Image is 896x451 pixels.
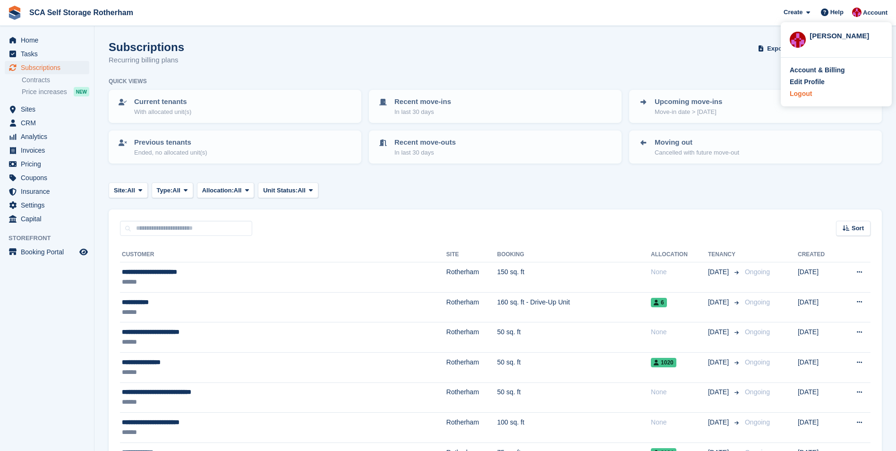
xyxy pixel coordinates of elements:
span: Account [863,8,887,17]
span: Booking Portal [21,245,77,259]
td: [DATE] [798,382,840,413]
td: 50 sq. ft [497,322,651,353]
p: Upcoming move-ins [655,96,722,107]
button: Allocation: All [197,182,255,198]
a: Current tenants With allocated unit(s) [110,91,360,122]
span: Invoices [21,144,77,157]
span: [DATE] [708,387,731,397]
td: [DATE] [798,352,840,382]
a: menu [5,61,89,74]
span: All [127,186,135,195]
p: Current tenants [134,96,191,107]
p: Recent move-outs [394,137,456,148]
a: Logout [790,89,883,99]
a: Recent move-ins In last 30 days [370,91,621,122]
span: All [172,186,180,195]
p: Previous tenants [134,137,207,148]
span: All [234,186,242,195]
span: Price increases [22,87,67,96]
span: Ongoing [745,298,770,306]
span: Pricing [21,157,77,171]
div: Edit Profile [790,77,825,87]
td: 50 sq. ft [497,382,651,413]
td: [DATE] [798,262,840,293]
a: Price increases NEW [22,87,89,97]
div: None [651,327,708,337]
a: menu [5,144,89,157]
a: menu [5,199,89,212]
td: [DATE] [798,292,840,322]
div: Account & Billing [790,65,845,75]
td: 50 sq. ft [497,352,651,382]
button: Type: All [152,182,193,198]
span: [DATE] [708,267,731,277]
span: Create [784,8,802,17]
a: menu [5,185,89,198]
button: Unit Status: All [258,182,318,198]
a: SCA Self Storage Rotherham [26,5,137,20]
div: None [651,387,708,397]
span: [DATE] [708,327,731,337]
div: [PERSON_NAME] [810,31,883,39]
th: Created [798,247,840,262]
td: Rotherham [446,413,497,443]
th: Booking [497,247,651,262]
div: NEW [74,87,89,96]
div: Logout [790,89,812,99]
a: menu [5,103,89,116]
a: Upcoming move-ins Move-in date > [DATE] [630,91,881,122]
div: None [651,267,708,277]
td: Rotherham [446,262,497,293]
span: 6 [651,298,667,307]
a: Contracts [22,76,89,85]
p: Cancelled with future move-out [655,148,739,157]
span: Analytics [21,130,77,143]
button: Export [756,41,798,56]
td: Rotherham [446,322,497,353]
th: Allocation [651,247,708,262]
img: Thomas Webb [852,8,862,17]
a: menu [5,171,89,184]
span: Type: [157,186,173,195]
td: Rotherham [446,292,497,322]
p: With allocated unit(s) [134,107,191,117]
td: Rotherham [446,382,497,413]
span: Home [21,34,77,47]
img: Thomas Webb [790,32,806,48]
span: [DATE] [708,357,731,367]
span: 1020 [651,358,676,367]
span: Allocation: [202,186,234,195]
span: Unit Status: [263,186,298,195]
p: In last 30 days [394,148,456,157]
div: None [651,417,708,427]
span: CRM [21,116,77,130]
a: menu [5,245,89,259]
span: Ongoing [745,268,770,276]
img: stora-icon-8386f47178a22dfd0bd8f6a31ec36ba5ce8667c1dd55bd0f319d3a0aa187defe.svg [8,6,22,20]
a: Recent move-outs In last 30 days [370,131,621,163]
a: menu [5,47,89,61]
a: Account & Billing [790,65,883,75]
h6: Quick views [109,77,147,86]
span: Insurance [21,185,77,198]
a: Edit Profile [790,77,883,87]
span: [DATE] [708,297,731,307]
p: Recent move-ins [394,96,451,107]
span: Sort [852,224,864,233]
span: Capital [21,212,77,225]
td: [DATE] [798,322,840,353]
button: Site: All [109,182,148,198]
span: Subscriptions [21,61,77,74]
a: menu [5,116,89,130]
span: Site: [114,186,127,195]
span: Ongoing [745,418,770,426]
span: Storefront [9,234,94,243]
p: Recurring billing plans [109,55,184,66]
span: Tasks [21,47,77,61]
td: [DATE] [798,413,840,443]
a: menu [5,130,89,143]
td: Rotherham [446,352,497,382]
span: Ongoing [745,358,770,366]
span: [DATE] [708,417,731,427]
a: Preview store [78,246,89,258]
